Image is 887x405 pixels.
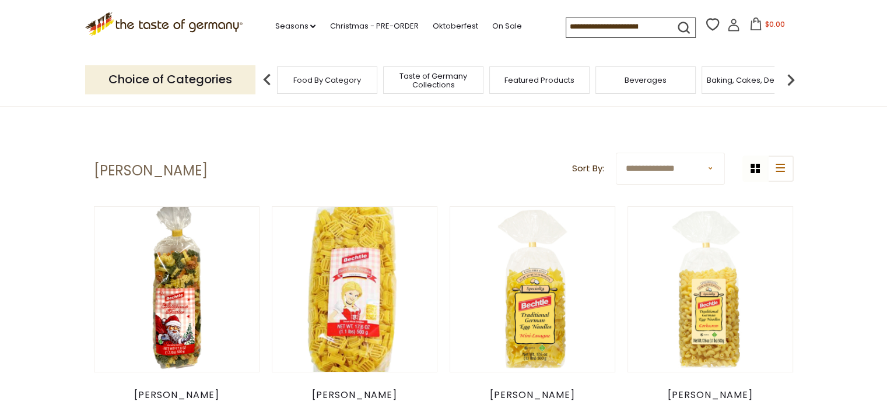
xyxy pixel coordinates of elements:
span: $0.00 [765,19,784,29]
a: Oktoberfest [432,20,478,33]
a: Beverages [625,76,667,84]
div: [PERSON_NAME] [272,389,438,401]
div: [PERSON_NAME] [94,389,260,401]
a: Baking, Cakes, Desserts [707,76,797,84]
img: Bechtle [272,207,437,372]
img: Bechtle [450,207,615,372]
img: Bechtle [94,207,260,372]
img: next arrow [779,68,802,91]
div: [PERSON_NAME] [450,389,616,401]
a: On Sale [492,20,521,33]
button: $0.00 [742,17,792,35]
div: [PERSON_NAME] [627,389,794,401]
a: Taste of Germany Collections [387,72,480,89]
a: Featured Products [504,76,574,84]
h1: [PERSON_NAME] [94,162,208,179]
img: previous arrow [255,68,279,91]
a: Christmas - PRE-ORDER [329,20,418,33]
label: Sort By: [572,161,604,176]
a: Seasons [275,20,315,33]
a: Food By Category [293,76,361,84]
p: Choice of Categories [85,65,255,94]
img: Bechtle [628,207,793,372]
